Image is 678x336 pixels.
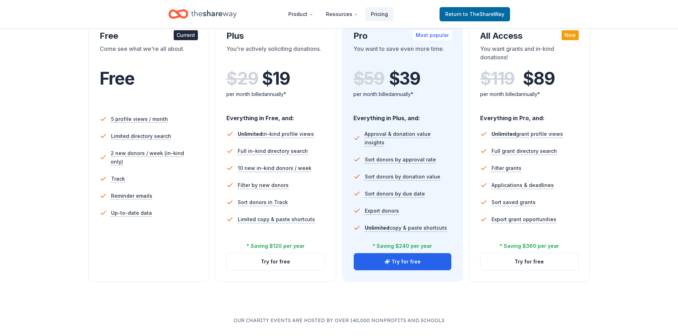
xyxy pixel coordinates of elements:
a: Pricing [365,7,394,21]
span: Limited directory search [111,132,171,140]
span: Sort donors by due date [365,190,425,198]
button: Product [283,7,319,21]
span: Up-to-date data [111,209,152,217]
span: Applications & deadlines [492,181,554,190]
div: Current [174,30,198,40]
button: Try for free [480,253,578,270]
div: You want grants and in-kind donations! [480,44,579,64]
span: Sort saved grants [492,198,536,207]
div: Free [100,30,198,42]
div: All Access [480,30,579,42]
p: Our charity events are hosted by over 140,000 nonprofits and schools [28,316,650,325]
div: Everything in Plus, and: [353,108,452,123]
a: Home [168,6,237,22]
span: 5 profile views / month [111,115,168,123]
span: Unlimited [238,131,262,137]
div: * Saving $240 per year [373,242,432,250]
div: You want to save even more time. [353,44,452,64]
div: You're actively soliciting donations. [226,44,325,64]
span: Export grant opportunities [492,215,556,224]
span: 2 new donors / week (in-kind only) [111,149,198,166]
span: Sort donors in Track [238,198,288,207]
span: Export donors [365,207,399,215]
span: $ 89 [523,69,555,89]
nav: Main [283,6,394,22]
div: Come see what we're all about. [100,44,198,64]
span: Reminder emails [111,192,152,200]
div: New [562,30,579,40]
div: per month billed annually* [226,90,325,98]
span: copy & paste shortcuts [365,225,447,231]
span: Full in-kind directory search [238,147,308,155]
button: Try for free [227,253,325,270]
div: * Saving $120 per year [247,242,305,250]
span: Free [100,68,135,89]
span: Filter grants [492,164,521,172]
div: per month billed annually* [480,90,579,98]
div: Everything in Free, and: [226,108,325,123]
span: Unlimited [492,131,516,137]
span: Return [445,10,504,18]
button: Try for free [354,253,452,270]
span: Filter by new donors [238,181,289,190]
span: $ 19 [262,69,290,89]
span: grant profile views [492,131,563,137]
div: Most popular [413,30,452,40]
span: Limited copy & paste shortcuts [238,215,315,224]
span: Sort donors by donation value [365,172,440,181]
div: Everything in Pro, and: [480,108,579,123]
span: Unlimited [365,225,389,231]
a: Returnto TheShareWay [440,7,510,21]
div: Plus [226,30,325,42]
span: Approval & donation value insights [364,130,452,147]
button: Resources [320,7,364,21]
span: to TheShareWay [463,11,504,17]
span: 10 new in-kind donors / week [238,164,311,172]
span: Sort donors by approval rate [365,155,436,164]
span: Full grant directory search [492,147,557,155]
div: per month billed annually* [353,90,452,98]
span: $ 39 [389,69,420,89]
div: * Saving $360 per year [500,242,559,250]
span: in-kind profile views [238,131,314,137]
div: Pro [353,30,452,42]
span: Track [111,175,125,183]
